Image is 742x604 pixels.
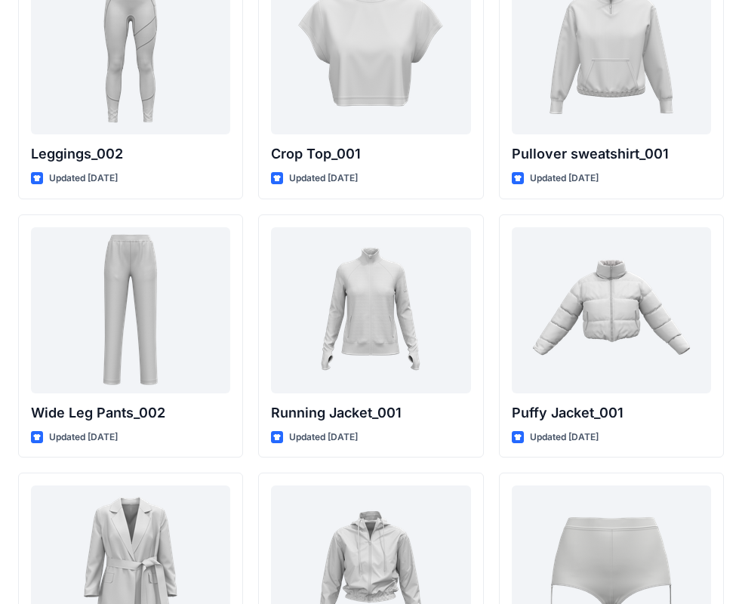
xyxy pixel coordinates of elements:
p: Wide Leg Pants_002 [31,402,230,424]
p: Updated [DATE] [49,171,118,186]
a: Puffy Jacket_001 [512,227,711,393]
a: Running Jacket_001 [271,227,470,393]
a: Wide Leg Pants_002 [31,227,230,393]
p: Puffy Jacket_001 [512,402,711,424]
p: Crop Top_001 [271,143,470,165]
p: Updated [DATE] [530,430,599,445]
p: Updated [DATE] [289,171,358,186]
p: Leggings_002 [31,143,230,165]
p: Pullover sweatshirt_001 [512,143,711,165]
p: Updated [DATE] [289,430,358,445]
p: Running Jacket_001 [271,402,470,424]
p: Updated [DATE] [49,430,118,445]
p: Updated [DATE] [530,171,599,186]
